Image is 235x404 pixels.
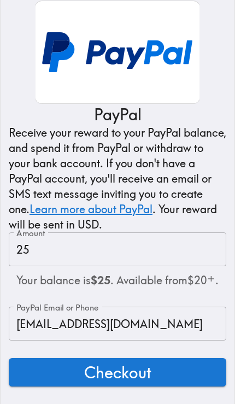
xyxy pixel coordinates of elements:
label: Amount [16,227,45,239]
label: PayPal Email or Phone [16,302,98,314]
a: Learn more about PayPal [30,202,152,216]
span: Your balance is . Available from $20 . [16,273,219,287]
img: PayPal [36,1,199,104]
div: Receive your reward to your PayPal balance, and spend it from PayPal or withdraw to your bank acc... [9,125,226,232]
span: Checkout [84,361,151,383]
p: PayPal [94,104,142,125]
b: $25 [91,273,110,287]
button: Checkout [9,358,226,387]
span: ⁺ [207,271,215,290]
